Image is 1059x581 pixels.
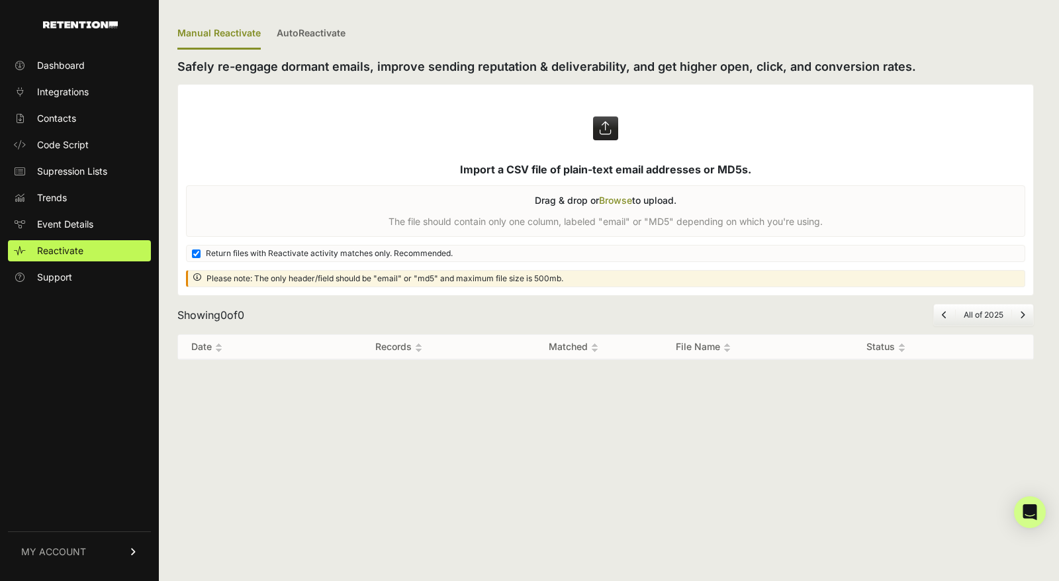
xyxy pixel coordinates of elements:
a: MY ACCOUNT [8,531,151,572]
a: Dashboard [8,55,151,76]
div: Domain Overview [50,78,118,87]
img: website_grey.svg [21,34,32,45]
span: Reactivate [37,244,83,257]
a: Previous [942,310,947,320]
a: Trends [8,187,151,208]
span: Contacts [37,112,76,125]
span: Return files with Reactivate activity matches only. Recommended. [206,248,453,259]
img: logo_orange.svg [21,21,32,32]
th: Status [853,335,1007,359]
h2: Safely re-engage dormant emails, improve sending reputation & deliverability, and get higher open... [177,58,1034,76]
span: Supression Lists [37,165,107,178]
div: Open Intercom Messenger [1014,496,1046,528]
img: tab_keywords_by_traffic_grey.svg [132,77,142,87]
span: Integrations [37,85,89,99]
span: Support [37,271,72,284]
li: All of 2025 [955,310,1011,320]
a: Reactivate [8,240,151,261]
span: Event Details [37,218,93,231]
img: no_sort-eaf950dc5ab64cae54d48a5578032e96f70b2ecb7d747501f34c8f2db400fb66.gif [723,343,731,353]
span: 0 [238,308,244,322]
img: no_sort-eaf950dc5ab64cae54d48a5578032e96f70b2ecb7d747501f34c8f2db400fb66.gif [898,343,905,353]
img: no_sort-eaf950dc5ab64cae54d48a5578032e96f70b2ecb7d747501f34c8f2db400fb66.gif [591,343,598,353]
a: Integrations [8,81,151,103]
a: AutoReactivate [277,19,345,50]
img: no_sort-eaf950dc5ab64cae54d48a5578032e96f70b2ecb7d747501f34c8f2db400fb66.gif [415,343,422,353]
th: Records [313,335,485,359]
a: Supression Lists [8,161,151,182]
span: Dashboard [37,59,85,72]
a: Contacts [8,108,151,129]
div: Domain: [DOMAIN_NAME] [34,34,146,45]
nav: Page navigation [933,304,1034,326]
img: no_sort-eaf950dc5ab64cae54d48a5578032e96f70b2ecb7d747501f34c8f2db400fb66.gif [215,343,222,353]
div: Showing of [177,307,244,323]
img: tab_domain_overview_orange.svg [36,77,46,87]
a: Event Details [8,214,151,235]
div: Keywords by Traffic [146,78,223,87]
a: Support [8,267,151,288]
div: v 4.0.25 [37,21,65,32]
a: Code Script [8,134,151,156]
th: Date [178,335,313,359]
th: File Name [663,335,853,359]
a: Next [1020,310,1025,320]
input: Return files with Reactivate activity matches only. Recommended. [192,249,201,258]
span: Trends [37,191,67,204]
th: Matched [484,335,663,359]
span: Code Script [37,138,89,152]
div: Manual Reactivate [177,19,261,50]
span: 0 [220,308,227,322]
span: MY ACCOUNT [21,545,86,559]
img: Retention.com [43,21,118,28]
